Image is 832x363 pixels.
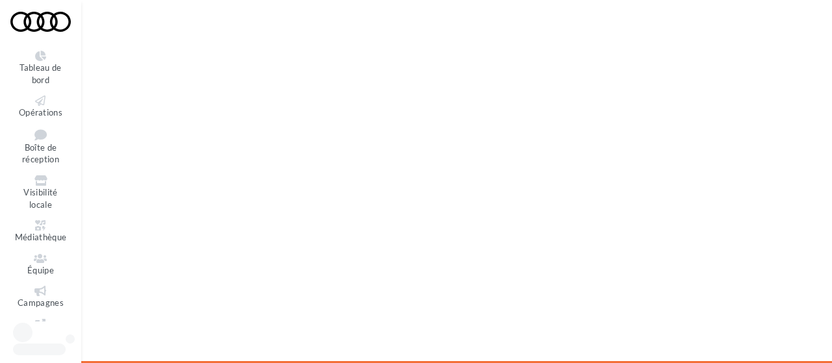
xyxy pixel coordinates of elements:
a: Campagnes [10,283,71,311]
span: Équipe [27,265,54,275]
a: Médiathèque [10,218,71,245]
a: Tableau de bord [10,48,71,88]
span: Campagnes [18,297,64,308]
a: Visibilité locale [10,173,71,212]
a: Opérations [10,93,71,121]
span: Tableau de bord [19,62,61,85]
a: Équipe [10,251,71,279]
span: Visibilité locale [23,187,57,210]
span: Opérations [19,107,62,118]
span: Médiathèque [15,232,67,242]
a: Boîte de réception [10,126,71,168]
span: Boîte de réception [22,142,59,165]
